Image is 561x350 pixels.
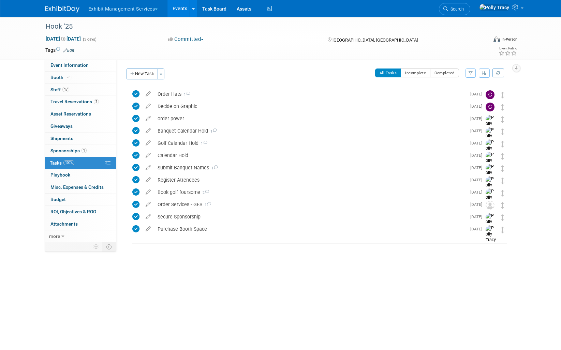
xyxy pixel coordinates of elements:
[50,221,78,227] span: Attachments
[208,129,217,134] span: 1
[470,214,486,219] span: [DATE]
[154,125,466,137] div: Banquet Calendar Hold
[486,188,496,207] img: Polly Tracy
[50,209,96,214] span: ROI, Objectives & ROO
[63,48,74,53] a: Edit
[486,90,494,99] img: Casey Kline
[62,87,69,92] span: 17
[501,227,504,233] i: Move task
[49,233,60,239] span: more
[202,203,211,207] span: 1
[94,99,99,104] span: 2
[470,128,486,133] span: [DATE]
[447,35,518,46] div: Event Format
[50,123,73,129] span: Giveaways
[470,104,486,109] span: [DATE]
[50,136,73,141] span: Shipments
[142,116,154,122] a: edit
[430,69,459,77] button: Completed
[501,128,504,135] i: Move task
[470,202,486,207] span: [DATE]
[142,201,154,208] a: edit
[45,157,116,169] a: Tasks100%
[439,3,470,15] a: Search
[50,87,69,92] span: Staff
[493,36,500,42] img: Format-Inperson.png
[154,223,466,235] div: Purchase Booth Space
[486,139,496,157] img: Polly Tracy
[67,75,70,79] i: Booth reservation complete
[154,162,466,173] div: Submit Banquet Names
[45,133,116,144] a: Shipments
[50,197,66,202] span: Budget
[501,165,504,172] i: Move task
[470,227,486,231] span: [DATE]
[375,69,401,77] button: All Tasks
[102,242,116,251] td: Toggle Event Tabs
[448,6,464,12] span: Search
[154,150,466,161] div: Calendar Hold
[45,72,116,83] a: Booth
[142,128,154,134] a: edit
[90,242,102,251] td: Personalize Event Tab Strip
[501,178,504,184] i: Move task
[470,92,486,96] span: [DATE]
[154,113,466,124] div: order power
[486,103,494,111] img: Casey Kline
[470,116,486,121] span: [DATE]
[154,137,466,149] div: Golf Calendar Hold
[45,145,116,157] a: Sponsorships1
[499,47,517,50] div: Event Rating
[209,166,218,170] span: 1
[486,225,496,243] img: Polly Tracy
[154,101,466,112] div: Decide on Graphic
[470,165,486,170] span: [DATE]
[45,181,116,193] a: Misc. Expenses & Credits
[142,165,154,171] a: edit
[142,226,154,232] a: edit
[50,99,99,104] span: Travel Reservations
[50,75,71,80] span: Booth
[470,153,486,158] span: [DATE]
[501,92,504,98] i: Move task
[198,141,207,146] span: 1
[63,160,74,165] span: 100%
[501,202,504,209] i: Move task
[45,218,116,230] a: Attachments
[45,194,116,206] a: Budget
[470,141,486,146] span: [DATE]
[154,186,466,198] div: Book golf foursome
[50,160,74,166] span: Tasks
[82,148,87,153] span: 1
[142,140,154,146] a: edit
[154,199,466,210] div: Order Services - GES
[45,6,79,13] img: ExhibitDay
[486,127,496,145] img: Polly Tracy
[492,69,504,77] a: Refresh
[470,178,486,182] span: [DATE]
[154,174,466,186] div: Register Attendees
[50,111,91,117] span: Asset Reservations
[154,88,466,100] div: Order Hats
[43,20,477,33] div: Hook '25
[50,148,87,153] span: Sponsorships
[142,189,154,195] a: edit
[127,69,158,79] button: New Task
[333,37,418,43] span: [GEOGRAPHIC_DATA], [GEOGRAPHIC_DATA]
[45,59,116,71] a: Event Information
[45,36,81,42] span: [DATE] [DATE]
[501,104,504,110] i: Move task
[50,62,89,68] span: Event Information
[154,211,466,223] div: Secure Sponsorship
[501,37,517,42] div: In-Person
[45,230,116,242] a: more
[486,201,494,210] img: Unassigned
[45,96,116,108] a: Travel Reservations2
[60,36,67,42] span: to
[501,214,504,221] i: Move task
[50,184,104,190] span: Misc. Expenses & Credits
[45,120,116,132] a: Giveaways
[142,177,154,183] a: edit
[501,153,504,159] i: Move task
[50,172,70,178] span: Playbook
